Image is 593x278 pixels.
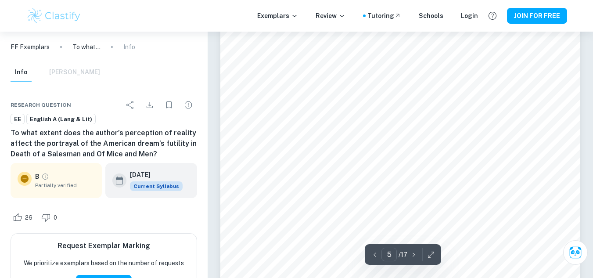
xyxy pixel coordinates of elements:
[180,96,197,114] div: Report issue
[507,8,567,24] button: JOIN FOR FREE
[11,101,71,109] span: Research question
[11,210,37,224] div: Like
[27,115,95,124] span: English A (Lang & Lit)
[399,250,407,260] p: / 17
[20,213,37,222] span: 26
[24,258,184,268] p: We prioritize exemplars based on the number of requests
[130,181,183,191] div: This exemplar is based on the current syllabus. Feel free to refer to it for inspiration/ideas wh...
[367,11,401,21] a: Tutoring
[72,42,101,52] p: To what extent does the author’s perception of reality affect the portrayal of the American dream...
[563,240,588,265] button: Ask Clai
[11,63,32,82] button: Info
[11,128,197,159] h6: To what extent does the author’s perception of reality affect the portrayal of the American dream...
[49,213,62,222] span: 0
[58,241,150,251] h6: Request Exemplar Marking
[123,42,135,52] p: Info
[26,7,82,25] img: Clastify logo
[130,181,183,191] span: Current Syllabus
[11,114,25,125] a: EE
[122,96,139,114] div: Share
[485,8,500,23] button: Help and Feedback
[316,11,345,21] p: Review
[35,172,40,181] p: B
[39,210,62,224] div: Dislike
[26,114,96,125] a: English A (Lang & Lit)
[11,115,24,124] span: EE
[130,170,176,180] h6: [DATE]
[141,96,158,114] div: Download
[41,173,49,181] a: Grade partially verified
[461,11,478,21] a: Login
[257,11,298,21] p: Exemplars
[35,181,95,189] span: Partially verified
[11,42,50,52] a: EE Exemplars
[160,96,178,114] div: Bookmark
[419,11,443,21] a: Schools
